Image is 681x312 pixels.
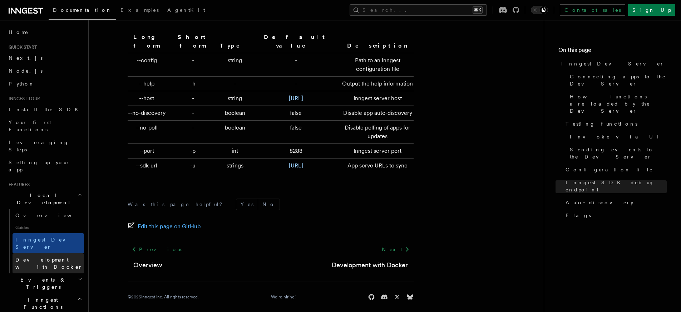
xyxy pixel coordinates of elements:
[133,260,162,270] a: Overview
[128,159,169,173] td: --sdk-url
[217,53,253,77] td: string
[531,6,548,14] button: Toggle dark mode
[253,106,339,121] td: false
[6,273,84,293] button: Events & Triggers
[570,146,667,160] span: Sending events to the Dev Server
[339,159,413,173] td: App serve URLs to sync
[13,222,84,233] span: Guides
[264,34,328,49] strong: Default value
[566,179,667,193] span: Inngest SDK debug endpoint
[13,233,84,253] a: Inngest Dev Server
[128,294,199,300] div: © 2025 Inngest Inc. All rights reserved.
[253,77,339,91] td: -
[236,199,258,210] button: Yes
[561,60,664,67] span: Inngest Dev Server
[570,93,667,114] span: How functions are loaded by the Dev Server
[566,120,637,127] span: Testing functions
[53,7,112,13] span: Documentation
[377,243,414,256] a: Next
[128,53,169,77] td: --config
[6,192,78,206] span: Local Development
[473,6,483,14] kbd: ⌘K
[332,260,408,270] a: Development with Docker
[128,144,169,159] td: --port
[570,73,667,87] span: Connecting apps to the Dev Server
[6,26,84,39] a: Home
[289,162,303,169] a: [URL]
[558,57,667,70] a: Inngest Dev Server
[9,29,29,36] span: Home
[169,159,217,173] td: -u
[128,77,169,91] td: --help
[15,257,83,270] span: Development with Docker
[271,294,296,300] a: We're hiring!
[217,77,253,91] td: -
[9,68,43,74] span: Node.js
[258,199,280,210] button: No
[289,95,303,102] a: [URL]
[563,176,667,196] a: Inngest SDK debug endpoint
[566,166,653,173] span: Configuration file
[339,77,413,91] td: Output the help information
[128,106,169,121] td: --no-discovery
[567,70,667,90] a: Connecting apps to the Dev Server
[560,4,625,16] a: Contact sales
[253,53,339,77] td: -
[6,182,30,187] span: Features
[6,189,84,209] button: Local Development
[9,140,69,152] span: Leveraging Steps
[169,106,217,121] td: -
[217,106,253,121] td: boolean
[169,91,217,106] td: -
[339,144,413,159] td: Inngest server port
[128,243,187,256] a: Previous
[169,77,217,91] td: -h
[128,91,169,106] td: --host
[217,159,253,173] td: strings
[9,55,43,61] span: Next.js
[6,116,84,136] a: Your first Functions
[6,52,84,64] a: Next.js
[567,143,667,163] a: Sending events to the Dev Server
[15,213,89,218] span: Overview
[167,7,205,13] span: AgentKit
[9,107,83,112] span: Install the SDK
[217,91,253,106] td: string
[169,53,217,77] td: -
[563,196,667,209] a: Auto-discovery
[13,209,84,222] a: Overview
[566,199,633,206] span: Auto-discovery
[339,53,413,77] td: Path to an Inngest configuration file
[6,64,84,77] a: Node.js
[220,42,250,49] strong: Type
[116,2,163,19] a: Examples
[6,156,84,176] a: Setting up your app
[217,144,253,159] td: int
[563,209,667,222] a: Flags
[6,103,84,116] a: Install the SDK
[6,77,84,90] a: Python
[567,130,667,143] a: Invoke via UI
[9,120,51,132] span: Your first Functions
[339,121,413,144] td: Disable polling of apps for updates
[133,34,160,49] strong: Long form
[6,209,84,273] div: Local Development
[628,4,675,16] a: Sign Up
[563,117,667,130] a: Testing functions
[9,160,70,172] span: Setting up your app
[6,276,78,291] span: Events & Triggers
[169,144,217,159] td: -p
[558,46,667,57] h4: On this page
[120,7,159,13] span: Examples
[563,163,667,176] a: Configuration file
[6,44,37,50] span: Quick start
[350,4,487,16] button: Search...⌘K
[169,121,217,144] td: -
[128,221,201,231] a: Edit this page on GitHub
[178,34,208,49] strong: Short form
[566,212,591,219] span: Flags
[6,136,84,156] a: Leveraging Steps
[567,90,667,117] a: How functions are loaded by the Dev Server
[253,144,339,159] td: 8288
[163,2,209,19] a: AgentKit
